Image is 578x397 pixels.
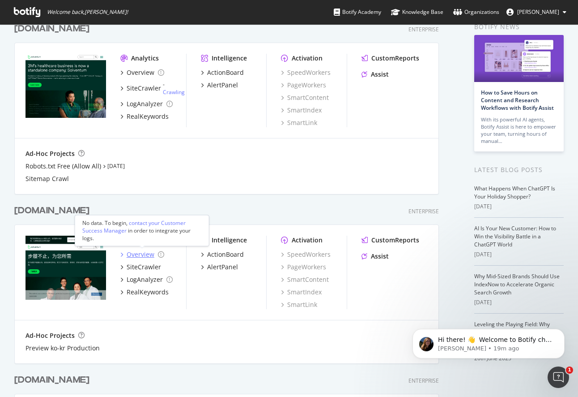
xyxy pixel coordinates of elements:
[25,174,69,183] a: Sitemap Crawl
[474,298,564,306] div: [DATE]
[281,300,317,309] a: SmartLink
[292,54,323,63] div: Activation
[207,263,238,272] div: AlertPanel
[474,272,560,296] a: Why Mid-Sized Brands Should Use IndexNow to Accelerate Organic Search Growth
[120,275,173,284] a: LogAnalyzer
[399,310,578,373] iframe: Intercom notifications message
[408,207,439,215] div: Enterprise
[474,203,564,211] div: [DATE]
[25,149,75,158] div: Ad-Hoc Projects
[25,331,75,340] div: Ad-Hoc Projects
[566,367,573,374] span: 1
[163,81,186,96] div: -
[207,81,238,90] div: AlertPanel
[131,54,159,63] div: Analytics
[548,367,569,388] iframe: Intercom live chat
[201,250,244,259] a: ActionBoard
[212,54,247,63] div: Intelligence
[371,252,389,261] div: Assist
[371,70,389,79] div: Assist
[25,344,100,353] a: Preview ko-kr Production
[120,250,164,259] a: Overview
[212,236,247,245] div: Intelligence
[127,275,163,284] div: LogAnalyzer
[120,99,173,108] a: LogAnalyzer
[82,219,186,234] div: contact your Customer Success Manager
[281,81,326,90] a: PageWorkers
[201,263,238,272] a: AlertPanel
[14,204,93,217] a: [DOMAIN_NAME]
[14,374,93,387] a: [DOMAIN_NAME]
[281,118,317,127] a: SmartLink
[361,54,419,63] a: CustomReports
[127,112,169,121] div: RealKeywords
[14,22,93,35] a: [DOMAIN_NAME]
[281,93,329,102] a: SmartContent
[25,236,106,300] img: solventum-curiosity.com
[474,165,564,175] div: Latest Blog Posts
[371,54,419,63] div: CustomReports
[281,68,331,77] a: SpeedWorkers
[499,5,574,19] button: [PERSON_NAME]
[120,112,169,121] a: RealKeywords
[120,68,164,77] a: Overview
[391,8,443,17] div: Knowledge Base
[25,162,101,171] a: Robots.txt Free (Allow All)
[14,22,89,35] div: [DOMAIN_NAME]
[281,288,322,297] a: SmartIndex
[361,236,419,245] a: CustomReports
[517,8,559,16] span: TL Chua
[453,8,499,17] div: Organizations
[474,22,564,32] div: Botify news
[120,263,161,272] a: SiteCrawler
[474,185,555,200] a: What Happens When ChatGPT Is Your Holiday Shopper?
[127,84,161,93] div: SiteCrawler
[47,9,128,16] span: Welcome back, [PERSON_NAME] !
[127,288,169,297] div: RealKeywords
[334,8,381,17] div: Botify Academy
[127,263,161,272] div: SiteCrawler
[281,106,322,115] a: SmartIndex
[361,70,389,79] a: Assist
[107,162,125,170] a: [DATE]
[474,250,564,259] div: [DATE]
[14,204,89,217] div: [DOMAIN_NAME]
[127,250,154,259] div: Overview
[292,236,323,245] div: Activation
[201,68,244,77] a: ActionBoard
[481,89,554,112] a: How to Save Hours on Content and Research Workflows with Botify Assist
[207,250,244,259] div: ActionBoard
[371,236,419,245] div: CustomReports
[14,374,89,387] div: [DOMAIN_NAME]
[361,252,389,261] a: Assist
[474,224,556,248] a: AI Is Your New Customer: How to Win the Visibility Battle in a ChatGPT World
[281,263,326,272] a: PageWorkers
[408,26,439,33] div: Enterprise
[120,288,169,297] a: RealKeywords
[82,219,201,242] div: No data. To begin, in order to integrate your logs.
[281,275,329,284] a: SmartContent
[281,250,331,259] a: SpeedWorkers
[127,99,163,108] div: LogAnalyzer
[127,68,154,77] div: Overview
[207,68,244,77] div: ActionBoard
[481,116,557,145] div: With its powerful AI agents, Botify Assist is here to empower your team, turning hours of manual…
[25,54,106,118] img: solventum.com
[408,377,439,384] div: Enterprise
